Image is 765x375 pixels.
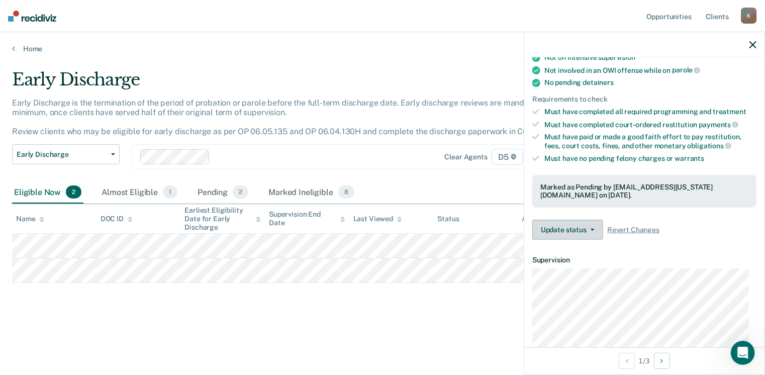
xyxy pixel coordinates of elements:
[12,69,586,98] div: Early Discharge
[540,183,748,200] div: Marked as Pending by [EMAIL_ADDRESS][US_STATE][DOMAIN_NAME] on [DATE].
[544,120,756,129] div: Must have completed court-ordered restitution
[532,95,756,104] div: Requirements to check
[163,185,177,199] span: 1
[12,181,83,204] div: Eligible Now
[544,133,756,150] div: Must have paid or made a good faith effort to pay restitution, fees, court costs, fines, and othe...
[338,185,354,199] span: 8
[269,210,345,227] div: Supervision End Date
[445,153,488,161] div: Clear agents
[713,108,746,116] span: treatment
[544,66,756,75] div: Not involved in an OWI offense while on
[607,226,659,234] span: Revert Changes
[599,53,635,61] span: supervision
[196,181,250,204] div: Pending
[619,353,635,369] button: Previous Opportunity
[688,142,731,150] span: obligations
[184,206,261,231] div: Earliest Eligibility Date for Early Discharge
[438,215,459,223] div: Status
[532,256,756,264] dt: Supervision
[675,154,705,162] span: warrants
[8,11,56,22] img: Recidiviz
[522,215,569,223] div: Assigned to
[233,185,248,199] span: 2
[544,53,756,62] div: Not on intensive
[731,341,755,365] iframe: Intercom live chat
[17,150,107,159] span: Early Discharge
[12,98,552,137] p: Early Discharge is the termination of the period of probation or parole before the full-term disc...
[532,220,603,240] button: Update status
[654,353,670,369] button: Next Opportunity
[583,78,614,86] span: detainers
[524,347,764,374] div: 1 / 3
[741,8,757,24] div: K
[544,108,756,116] div: Must have completed all required programming and
[544,78,756,87] div: No pending
[100,181,179,204] div: Almost Eligible
[66,185,81,199] span: 2
[16,215,44,223] div: Name
[492,149,523,165] span: D5
[101,215,133,223] div: DOC ID
[672,66,700,74] span: parole
[12,44,753,53] a: Home
[353,215,402,223] div: Last Viewed
[266,181,356,204] div: Marked Ineligible
[544,154,756,163] div: Must have no pending felony charges or
[699,121,739,129] span: payments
